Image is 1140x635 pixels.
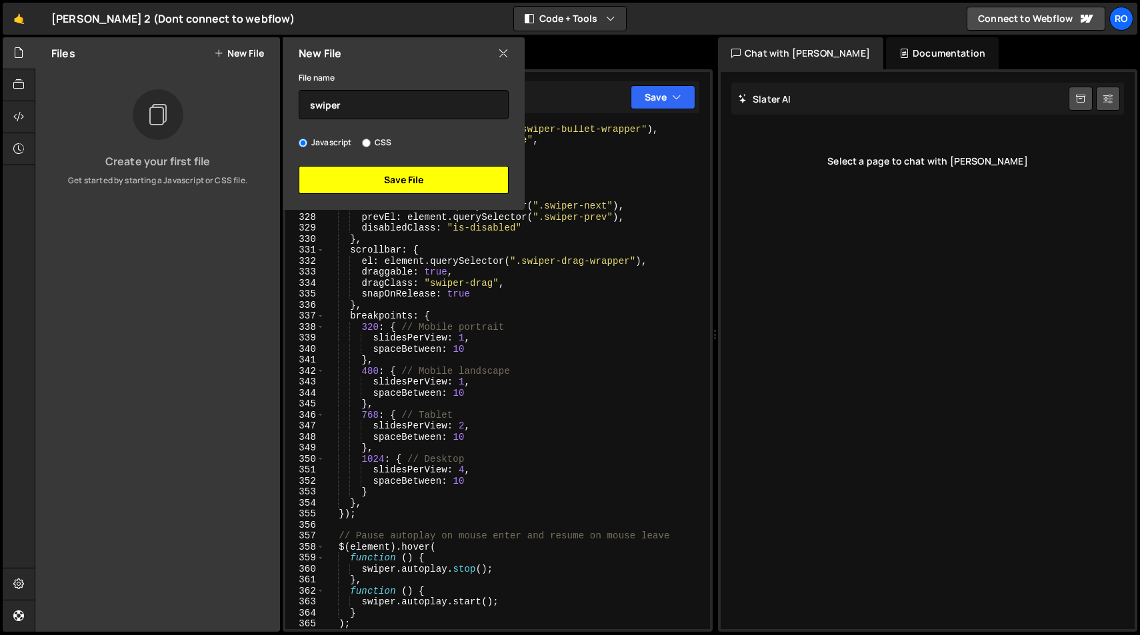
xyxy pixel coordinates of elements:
h3: Create your first file [46,156,269,167]
div: Chat with [PERSON_NAME] [718,37,883,69]
div: 361 [285,574,325,586]
div: 356 [285,520,325,531]
div: 354 [285,498,325,509]
div: Documentation [886,37,999,69]
a: 🤙 [3,3,35,35]
div: 333 [285,267,325,278]
button: Save [631,85,695,109]
div: 351 [285,464,325,476]
div: 353 [285,486,325,498]
div: 337 [285,311,325,322]
div: 340 [285,344,325,355]
div: 347 [285,420,325,432]
h2: Files [51,46,75,61]
div: 338 [285,322,325,333]
div: 363 [285,596,325,608]
div: 328 [285,212,325,223]
div: 348 [285,432,325,443]
div: 335 [285,289,325,300]
div: 346 [285,410,325,421]
h2: Slater AI [738,93,791,105]
input: CSS [362,139,371,147]
h2: New File [299,46,341,61]
div: 343 [285,376,325,388]
label: File name [299,71,335,85]
div: 365 [285,618,325,630]
div: 362 [285,586,325,597]
div: 352 [285,476,325,487]
p: Get started by starting a Javascript or CSS file. [46,175,269,187]
div: 349 [285,442,325,454]
div: 341 [285,354,325,366]
div: Select a page to chat with [PERSON_NAME] [731,135,1124,188]
input: Javascript [299,139,307,147]
div: 358 [285,542,325,553]
div: 329 [285,223,325,234]
input: Name [299,90,509,119]
button: Code + Tools [514,7,626,31]
div: 344 [285,388,325,399]
div: [PERSON_NAME] 2 (Dont connect to webflow) [51,11,295,27]
div: 360 [285,564,325,575]
div: 342 [285,366,325,377]
a: Connect to Webflow [967,7,1105,31]
div: 364 [285,608,325,619]
div: 345 [285,398,325,410]
div: 350 [285,454,325,465]
div: 355 [285,508,325,520]
div: 331 [285,245,325,256]
a: Ro [1109,7,1133,31]
div: 339 [285,332,325,344]
button: New File [214,48,264,59]
div: 359 [285,552,325,564]
div: 357 [285,530,325,542]
button: Save File [299,166,509,194]
label: Javascript [299,136,352,149]
div: 336 [285,300,325,311]
div: 330 [285,234,325,245]
label: CSS [362,136,391,149]
div: 332 [285,256,325,267]
div: 334 [285,278,325,289]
